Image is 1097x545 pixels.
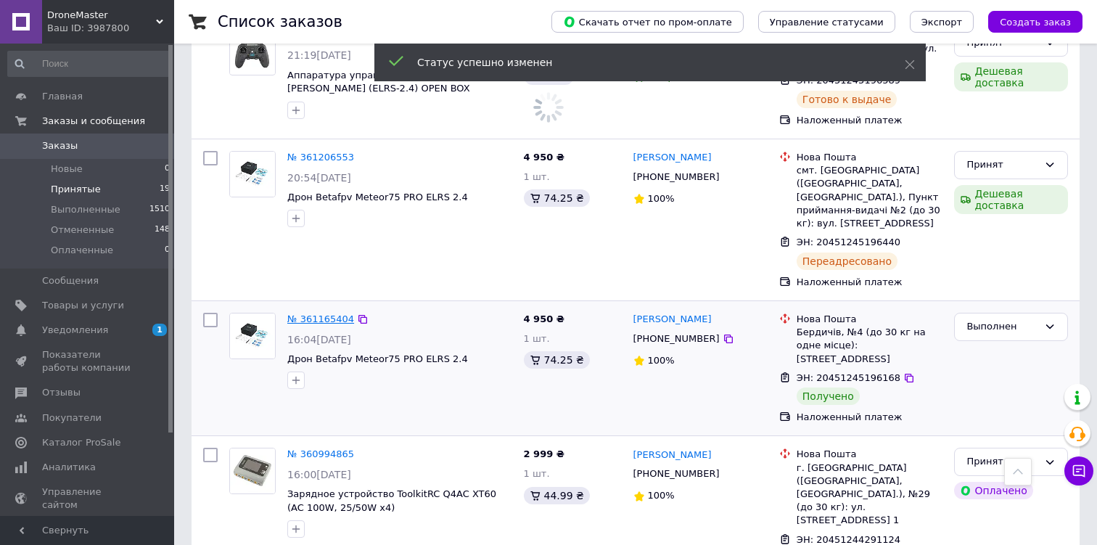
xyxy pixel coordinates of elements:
[797,326,943,366] div: Бердичів, №4 (до 30 кг на одне місце): [STREET_ADDRESS]
[229,151,276,197] a: Фото товару
[42,115,145,128] span: Заказы и сообщения
[287,70,471,94] a: Аппаратура управления Radiomaster [PERSON_NAME] (ELRS-2.4) OPEN BOX
[797,448,943,461] div: Нова Пошта
[797,151,943,164] div: Нова Пошта
[648,355,675,366] span: 100%
[954,482,1032,499] div: Оплачено
[770,17,884,28] span: Управление статусами
[149,203,170,216] span: 1510
[630,168,723,187] div: [PHONE_NUMBER]
[921,17,962,28] span: Экспорт
[218,13,342,30] h1: Список заказов
[42,139,78,152] span: Заказы
[797,276,943,289] div: Наложенный платеж
[524,468,550,479] span: 1 шт.
[524,351,590,369] div: 74.25 ₴
[524,487,590,504] div: 44.99 ₴
[630,464,723,483] div: [PHONE_NUMBER]
[42,436,120,449] span: Каталог ProSale
[797,114,943,127] div: Наложенный платеж
[165,244,170,257] span: 0
[524,171,550,182] span: 1 шт.
[551,11,744,33] button: Скачать отчет по пром-оплате
[287,152,354,163] a: № 361206553
[287,334,351,345] span: 16:04[DATE]
[152,324,167,336] span: 1
[230,448,275,493] img: Фото товару
[648,193,675,204] span: 100%
[524,152,564,163] span: 4 950 ₴
[797,313,943,326] div: Нова Пошта
[51,163,83,176] span: Новые
[47,22,174,35] div: Ваш ID: 3987800
[633,151,712,165] a: [PERSON_NAME]
[42,386,81,399] span: Отзывы
[563,15,732,28] span: Скачать отчет по пром-оплате
[758,11,895,33] button: Управление статусами
[42,348,134,374] span: Показатели работы компании
[797,91,897,108] div: Готово к выдаче
[230,30,275,74] img: Фото товару
[417,55,868,70] div: Статус успешно изменен
[797,253,897,270] div: Переадресовано
[648,490,675,501] span: 100%
[524,189,590,207] div: 74.25 ₴
[229,29,276,75] a: Фото товару
[287,314,354,324] a: № 361165404
[954,185,1068,214] div: Дешевая доставка
[229,448,276,494] a: Фото товару
[797,237,900,247] span: ЭН: 20451245196440
[160,183,170,196] span: 19
[1000,17,1071,28] span: Создать заказ
[42,461,96,474] span: Аналитика
[51,244,113,257] span: Оплаченные
[47,9,156,22] span: DroneMaster
[287,353,468,364] a: Дрон Betafpv Meteor75 PRO ELRS 2.4
[797,164,943,230] div: смт. [GEOGRAPHIC_DATA] ([GEOGRAPHIC_DATA], [GEOGRAPHIC_DATA].), Пункт приймання-видачі №2 (до 30 ...
[230,314,275,358] img: Фото товару
[966,157,1038,173] div: Принят
[633,448,712,462] a: [PERSON_NAME]
[51,224,114,237] span: Отмененные
[524,333,550,344] span: 1 шт.
[42,485,134,512] span: Управление сайтом
[155,224,170,237] span: 148
[797,534,900,545] span: ЭН: 20451244291124
[966,319,1038,335] div: Выполнен
[1064,456,1093,485] button: Чат с покупателем
[954,62,1068,91] div: Дешевая доставка
[42,274,99,287] span: Сообщения
[797,372,900,383] span: ЭН: 20451245196168
[988,11,1082,33] button: Создать заказ
[51,203,120,216] span: Выполненные
[630,329,723,348] div: [PHONE_NUMBER]
[230,152,275,197] img: Фото товару
[524,448,564,459] span: 2 999 ₴
[287,448,354,459] a: № 360994865
[524,314,564,324] span: 4 950 ₴
[797,388,860,405] div: Получено
[287,49,351,61] span: 21:19[DATE]
[42,411,102,425] span: Покупатели
[7,51,171,77] input: Поиск
[287,192,468,202] a: Дрон Betafpv Meteor75 PRO ELRS 2.4
[966,454,1038,470] div: Принят
[42,324,108,337] span: Уведомления
[974,16,1082,27] a: Создать заказ
[287,488,496,513] a: Зарядное устройство ToolkitRC Q4AC XT60 (AC 100W, 25/50W x4)
[42,90,83,103] span: Главная
[910,11,974,33] button: Экспорт
[633,313,712,327] a: [PERSON_NAME]
[797,411,943,424] div: Наложенный платеж
[42,299,124,312] span: Товары и услуги
[797,462,943,528] div: г. [GEOGRAPHIC_DATA] ([GEOGRAPHIC_DATA], [GEOGRAPHIC_DATA].), №29 (до 30 кг): ул. [STREET_ADDRESS] 1
[287,172,351,184] span: 20:54[DATE]
[229,313,276,359] a: Фото товару
[287,469,351,480] span: 16:00[DATE]
[165,163,170,176] span: 0
[51,183,101,196] span: Принятые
